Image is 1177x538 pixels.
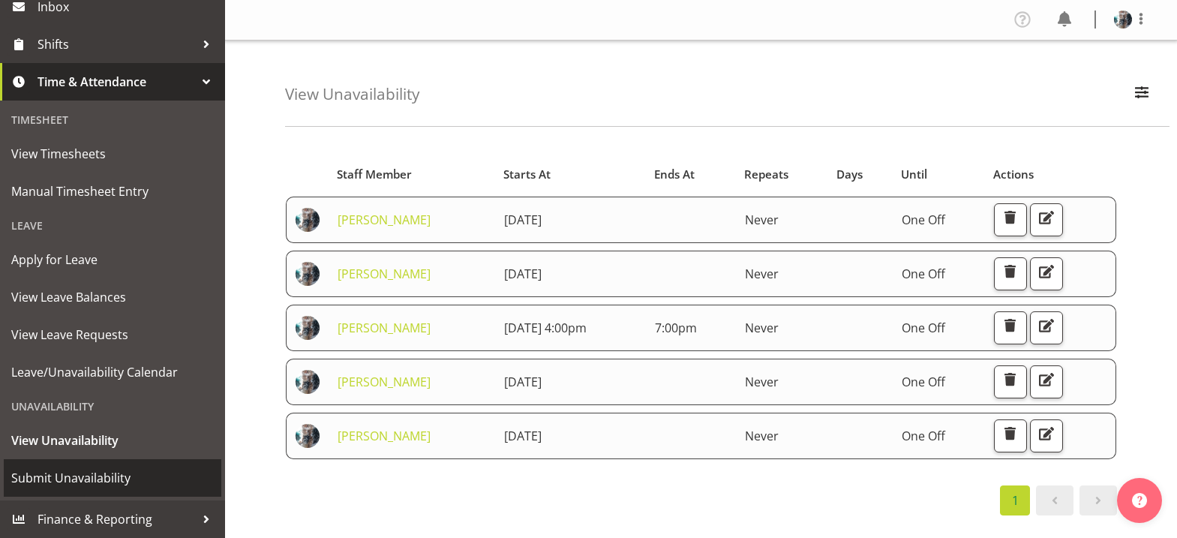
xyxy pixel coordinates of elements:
[745,428,779,444] span: Never
[4,210,221,241] div: Leave
[38,508,195,530] span: Finance & Reporting
[504,428,542,444] span: [DATE]
[4,241,221,278] a: Apply for Leave
[745,320,779,336] span: Never
[11,143,214,165] span: View Timesheets
[994,365,1027,398] button: Delete Unavailability
[993,166,1034,183] span: Actions
[745,212,779,228] span: Never
[4,173,221,210] a: Manual Timesheet Entry
[744,166,788,183] span: Repeats
[4,353,221,391] a: Leave/Unavailability Calendar
[902,428,945,444] span: One Off
[994,257,1027,290] button: Delete Unavailability
[4,104,221,135] div: Timesheet
[1114,11,1132,29] img: karen-rimmer509cc44dc399f68592e3a0628bc04820.png
[338,428,431,444] a: [PERSON_NAME]
[902,320,945,336] span: One Off
[4,422,221,459] a: View Unavailability
[338,320,431,336] a: [PERSON_NAME]
[902,266,945,282] span: One Off
[11,361,214,383] span: Leave/Unavailability Calendar
[11,180,214,203] span: Manual Timesheet Entry
[285,86,419,103] h4: View Unavailability
[654,166,695,183] span: Ends At
[745,266,779,282] span: Never
[504,374,542,390] span: [DATE]
[1132,493,1147,508] img: help-xxl-2.png
[4,278,221,316] a: View Leave Balances
[504,212,542,228] span: [DATE]
[655,320,697,336] span: 7:00pm
[337,166,412,183] span: Staff Member
[504,320,587,336] span: [DATE] 4:00pm
[902,212,945,228] span: One Off
[4,459,221,497] a: Submit Unavailability
[1126,78,1157,111] button: Filter Employees
[296,370,320,394] img: karen-rimmer509cc44dc399f68592e3a0628bc04820.png
[11,323,214,346] span: View Leave Requests
[1030,419,1063,452] button: Edit Unavailability
[38,71,195,93] span: Time & Attendance
[338,212,431,228] a: [PERSON_NAME]
[296,208,320,232] img: karen-rimmer509cc44dc399f68592e3a0628bc04820.png
[1030,203,1063,236] button: Edit Unavailability
[994,311,1027,344] button: Delete Unavailability
[902,374,945,390] span: One Off
[503,166,551,183] span: Starts At
[4,391,221,422] div: Unavailability
[11,286,214,308] span: View Leave Balances
[11,467,214,489] span: Submit Unavailability
[338,374,431,390] a: [PERSON_NAME]
[296,262,320,286] img: karen-rimmer509cc44dc399f68592e3a0628bc04820.png
[994,203,1027,236] button: Delete Unavailability
[1030,257,1063,290] button: Edit Unavailability
[338,266,431,282] a: [PERSON_NAME]
[296,316,320,340] img: karen-rimmer509cc44dc399f68592e3a0628bc04820.png
[836,166,863,183] span: Days
[296,424,320,448] img: karen-rimmer509cc44dc399f68592e3a0628bc04820.png
[1030,311,1063,344] button: Edit Unavailability
[4,135,221,173] a: View Timesheets
[1030,365,1063,398] button: Edit Unavailability
[38,33,195,56] span: Shifts
[994,419,1027,452] button: Delete Unavailability
[11,248,214,271] span: Apply for Leave
[4,316,221,353] a: View Leave Requests
[504,266,542,282] span: [DATE]
[901,166,927,183] span: Until
[11,429,214,452] span: View Unavailability
[745,374,779,390] span: Never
